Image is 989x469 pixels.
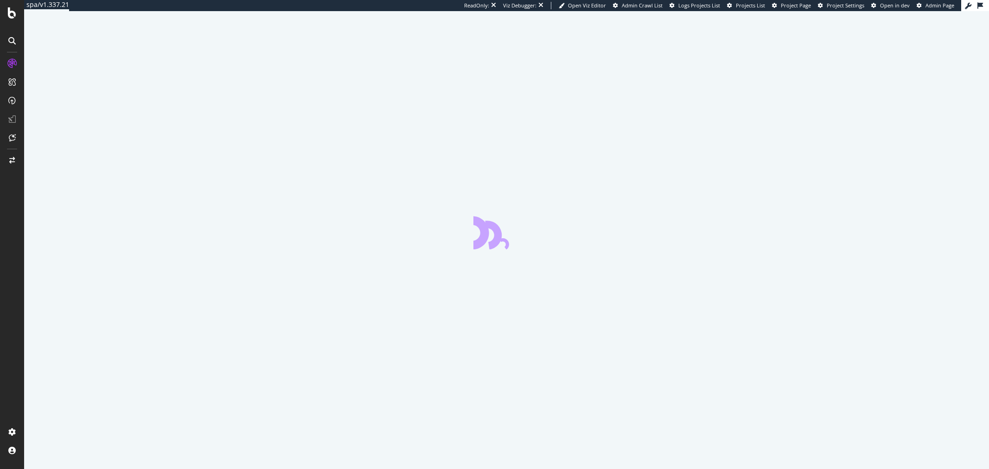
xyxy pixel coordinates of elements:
div: ReadOnly: [464,2,489,9]
a: Project Page [772,2,811,9]
div: animation [473,216,540,249]
span: Admin Crawl List [622,2,663,9]
span: Open in dev [880,2,910,9]
a: Project Settings [818,2,864,9]
a: Open in dev [871,2,910,9]
a: Admin Page [917,2,954,9]
a: Projects List [727,2,765,9]
span: Project Page [781,2,811,9]
span: Projects List [736,2,765,9]
a: Logs Projects List [670,2,720,9]
div: Viz Debugger: [503,2,536,9]
span: Project Settings [827,2,864,9]
span: Open Viz Editor [568,2,606,9]
span: Admin Page [925,2,954,9]
a: Admin Crawl List [613,2,663,9]
span: Logs Projects List [678,2,720,9]
a: Open Viz Editor [559,2,606,9]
